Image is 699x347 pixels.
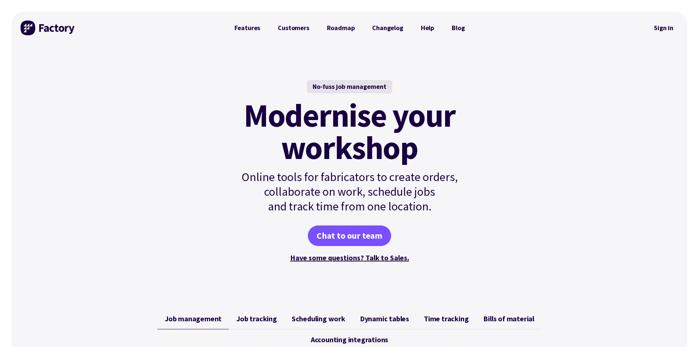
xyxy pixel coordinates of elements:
[311,335,388,344] span: Accounting integrations
[318,21,364,35] a: Roadmap
[443,21,473,35] a: Blog
[363,21,412,35] a: Changelog
[360,314,409,323] span: Dynamic tables
[236,314,277,323] span: Job tracking
[424,314,469,323] span: Time tracking
[226,21,269,35] a: Features
[483,314,534,323] span: Bills of material
[290,253,409,262] a: Have some questions? Talk to Sales.
[244,99,455,164] mark: Modernise your workshop
[21,21,76,35] img: Factory
[226,170,474,214] p: Online tools for fabricators to create orders, collaborate on work, schedule jobs and track time ...
[649,19,678,36] nav: Secondary Navigation
[165,314,222,323] span: Job management
[226,21,474,35] nav: Primary Navigation
[308,225,391,246] a: Chat to our team
[662,312,699,347] iframe: Chat Widget
[292,314,345,323] span: Scheduling work
[269,21,318,35] a: Customers
[412,21,443,35] a: Help
[649,19,678,36] a: Sign in
[307,80,392,93] div: No-fuss job management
